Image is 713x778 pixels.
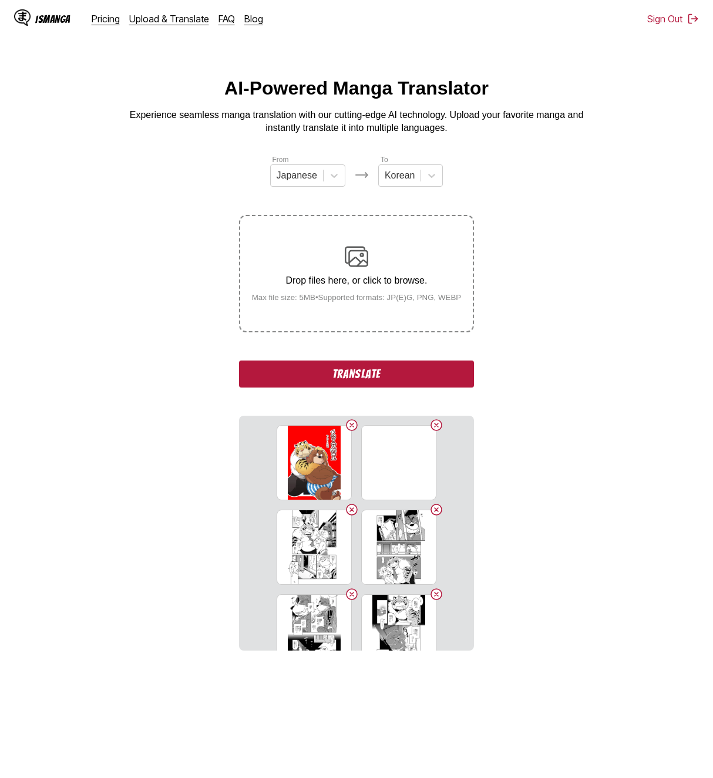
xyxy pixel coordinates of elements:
[381,156,388,164] label: To
[429,503,443,517] button: Delete image
[218,13,235,25] a: FAQ
[647,13,699,25] button: Sign Out
[92,13,120,25] a: Pricing
[345,587,359,601] button: Delete image
[355,168,369,182] img: Languages icon
[243,293,471,302] small: Max file size: 5MB • Supported formats: JP(E)G, PNG, WEBP
[429,587,443,601] button: Delete image
[14,9,92,28] a: IsManga LogoIsManga
[244,13,263,25] a: Blog
[35,14,70,25] div: IsManga
[243,275,471,286] p: Drop files here, or click to browse.
[14,9,31,26] img: IsManga Logo
[122,109,591,135] p: Experience seamless manga translation with our cutting-edge AI technology. Upload your favorite m...
[345,503,359,517] button: Delete image
[239,361,474,388] button: Translate
[129,13,209,25] a: Upload & Translate
[273,156,289,164] label: From
[345,418,359,432] button: Delete image
[429,418,443,432] button: Delete image
[224,78,489,99] h1: AI-Powered Manga Translator
[687,13,699,25] img: Sign out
